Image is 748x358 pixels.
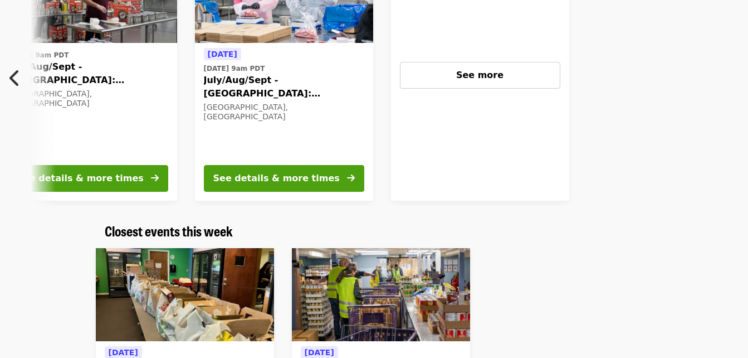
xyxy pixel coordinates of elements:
[151,173,159,183] i: arrow-right icon
[109,348,138,357] span: [DATE]
[9,67,21,89] i: chevron-left icon
[213,172,340,185] div: See details & more times
[204,103,364,122] div: [GEOGRAPHIC_DATA], [GEOGRAPHIC_DATA]
[204,64,265,74] time: [DATE] 9am PDT
[96,223,653,239] div: Closest events this week
[456,70,503,80] span: See more
[204,74,364,100] span: July/Aug/Sept - [GEOGRAPHIC_DATA]: Repack/Sort (age [DEMOGRAPHIC_DATA]+)
[105,221,233,240] span: Closest events this week
[17,172,144,185] div: See details & more times
[8,89,168,108] div: [GEOGRAPHIC_DATA], [GEOGRAPHIC_DATA]
[8,165,168,192] button: See details & more times
[105,223,233,239] a: Closest events this week
[400,62,560,89] button: See more
[305,348,334,357] span: [DATE]
[8,50,69,60] time: [DATE] 9am PDT
[8,60,168,87] span: July/Aug/Sept - [GEOGRAPHIC_DATA]: Repack/Sort (age [DEMOGRAPHIC_DATA]+)
[347,173,355,183] i: arrow-right icon
[96,248,274,342] img: Portland Open Bible - Partner Agency Support (16+) organized by Oregon Food Bank
[204,165,364,192] button: See details & more times
[292,248,470,342] img: Northeast Emergency Food Program - Partner Agency Support organized by Oregon Food Bank
[208,50,237,59] span: [DATE]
